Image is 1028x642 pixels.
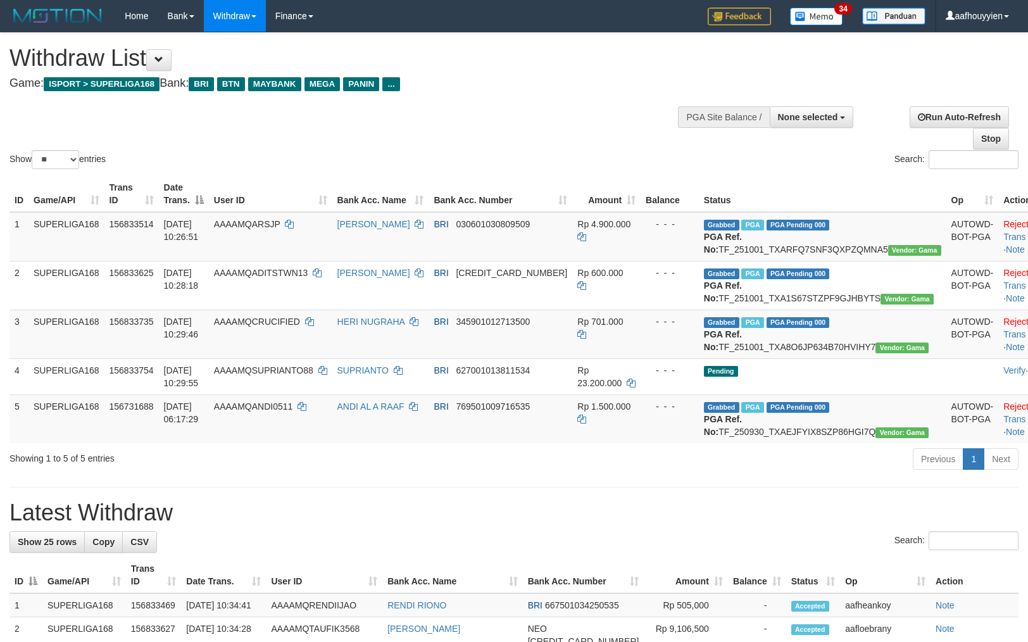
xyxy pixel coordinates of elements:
[963,448,984,470] a: 1
[699,261,946,310] td: TF_251001_TXA1S67STZPF9GJHBYTS
[704,329,742,352] b: PGA Ref. No:
[704,366,738,377] span: Pending
[122,531,157,553] a: CSV
[699,212,946,261] td: TF_251001_TXARFQ7SNF3QXPZQMNA5
[834,3,851,15] span: 34
[678,106,769,128] div: PGA Site Balance /
[9,557,42,593] th: ID: activate to sort column descending
[728,593,786,617] td: -
[214,219,280,229] span: AAAAMQARSJP
[164,365,199,388] span: [DATE] 10:29:55
[130,537,149,547] span: CSV
[110,219,154,229] span: 156833514
[92,537,115,547] span: Copy
[913,448,963,470] a: Previous
[164,317,199,339] span: [DATE] 10:29:46
[84,531,123,553] a: Copy
[110,401,154,412] span: 156731688
[181,593,266,617] td: [DATE] 10:34:41
[875,343,929,353] span: Vendor URL: https://trx31.1velocity.biz
[523,557,644,593] th: Bank Acc. Number: activate to sort column ascending
[28,212,104,261] td: SUPERLIGA168
[1003,365,1025,375] a: Verify
[728,557,786,593] th: Balance: activate to sort column ascending
[946,394,999,443] td: AUTOWD-BOT-PGA
[9,212,28,261] td: 1
[28,394,104,443] td: SUPERLIGA168
[881,294,934,305] span: Vendor URL: https://trx31.1velocity.biz
[888,245,941,256] span: Vendor URL: https://trx31.1velocity.biz
[337,317,405,327] a: HERI NUGRAHA
[644,593,727,617] td: Rp 505,000
[1006,342,1025,352] a: Note
[456,317,530,327] span: Copy 345901012713500 to clipboard
[110,268,154,278] span: 156833625
[214,401,293,412] span: AAAAMQANDI0511
[767,220,830,230] span: PGA Pending
[28,176,104,212] th: Game/API: activate to sort column ascending
[9,46,673,71] h1: Withdraw List
[767,317,830,328] span: PGA Pending
[741,268,763,279] span: Marked by aafheankoy
[946,176,999,212] th: Op: activate to sort column ascending
[429,176,572,212] th: Bank Acc. Number: activate to sort column ascending
[434,268,448,278] span: BRI
[181,557,266,593] th: Date Trans.: activate to sort column ascending
[528,624,547,634] span: NEO
[767,402,830,413] span: PGA Pending
[946,310,999,358] td: AUTOWD-BOT-PGA
[456,219,530,229] span: Copy 030601030809509 to clipboard
[577,268,623,278] span: Rp 600.000
[646,218,694,230] div: - - -
[456,365,530,375] span: Copy 627001013811534 to clipboard
[946,212,999,261] td: AUTOWD-BOT-PGA
[9,6,106,25] img: MOTION_logo.png
[1006,293,1025,303] a: Note
[387,624,460,634] a: [PERSON_NAME]
[704,280,742,303] b: PGA Ref. No:
[577,401,630,412] span: Rp 1.500.000
[741,317,763,328] span: Marked by aafheankoy
[456,401,530,412] span: Copy 769501009716535 to clipboard
[646,400,694,413] div: - - -
[704,317,739,328] span: Grabbed
[9,447,419,465] div: Showing 1 to 5 of 5 entries
[929,531,1019,550] input: Search:
[18,537,77,547] span: Show 25 rows
[646,267,694,279] div: - - -
[9,176,28,212] th: ID
[304,77,341,91] span: MEGA
[9,77,673,90] h4: Game: Bank:
[343,77,379,91] span: PANIN
[110,365,154,375] span: 156833754
[528,600,542,610] span: BRI
[456,268,567,278] span: Copy 587701021968536 to clipboard
[9,593,42,617] td: 1
[1006,244,1025,255] a: Note
[767,268,830,279] span: PGA Pending
[741,220,763,230] span: Marked by aafheankoy
[577,365,622,388] span: Rp 23.200.000
[104,176,159,212] th: Trans ID: activate to sort column ascending
[44,77,160,91] span: ISPORT > SUPERLIGA168
[387,600,446,610] a: RENDI RIONO
[42,557,126,593] th: Game/API: activate to sort column ascending
[946,261,999,310] td: AUTOWD-BOT-PGA
[778,112,838,122] span: None selected
[214,268,308,278] span: AAAAMQADITSTWN13
[110,317,154,327] span: 156833735
[699,310,946,358] td: TF_251001_TXA8O6JP634B70HVIHY7
[217,77,245,91] span: BTN
[704,414,742,437] b: PGA Ref. No:
[382,557,523,593] th: Bank Acc. Name: activate to sort column ascending
[840,593,931,617] td: aafheankoy
[266,557,382,593] th: User ID: activate to sort column ascending
[337,401,404,412] a: ANDI AL A RAAF
[189,77,213,91] span: BRI
[840,557,931,593] th: Op: activate to sort column ascending
[984,448,1019,470] a: Next
[910,106,1009,128] a: Run Auto-Refresh
[434,317,448,327] span: BRI
[42,593,126,617] td: SUPERLIGA168
[704,402,739,413] span: Grabbed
